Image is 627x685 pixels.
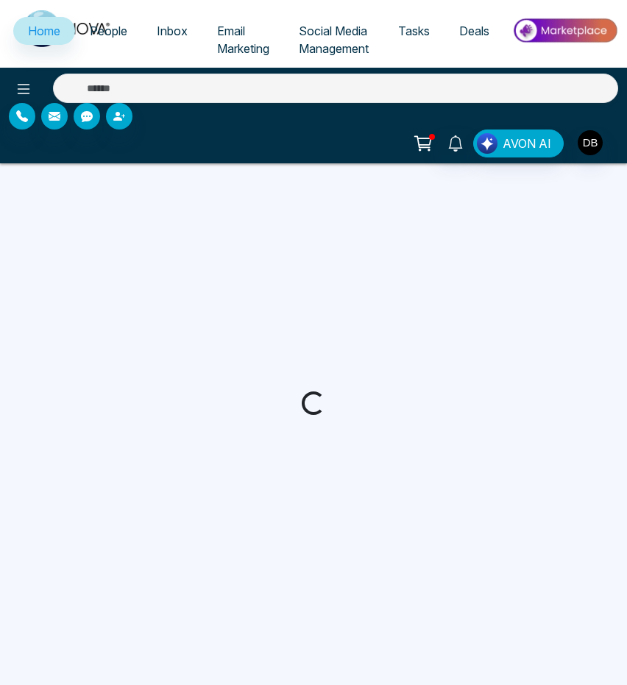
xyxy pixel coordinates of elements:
a: People [75,17,142,45]
span: Social Media Management [299,24,369,56]
a: Inbox [142,17,202,45]
span: AVON AI [503,135,551,152]
span: Home [28,24,60,38]
a: Social Media Management [284,17,383,63]
span: People [90,24,127,38]
span: Deals [459,24,489,38]
img: Market-place.gif [511,14,618,47]
button: AVON AI [473,129,564,157]
a: Home [13,17,75,45]
img: Lead Flow [477,133,497,154]
a: Deals [444,17,504,45]
img: Nova CRM Logo [24,10,112,47]
span: Inbox [157,24,188,38]
a: Tasks [383,17,444,45]
a: Email Marketing [202,17,284,63]
img: User Avatar [578,130,603,155]
span: Email Marketing [217,24,269,56]
span: Tasks [398,24,430,38]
